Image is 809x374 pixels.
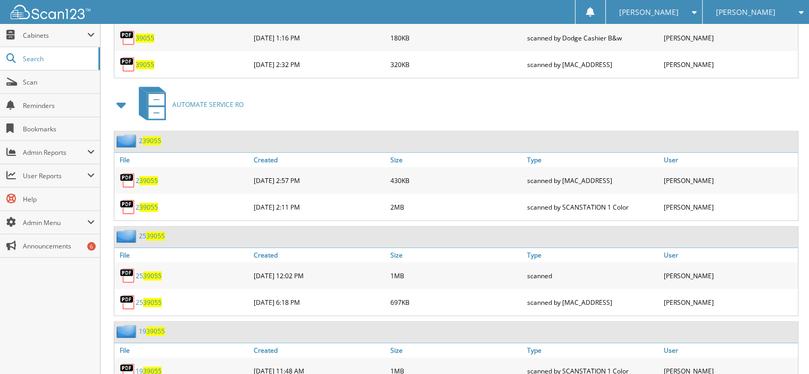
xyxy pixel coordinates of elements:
[143,136,161,145] span: 39055
[120,268,136,284] img: PDF.png
[619,9,679,15] span: [PERSON_NAME]
[146,327,165,336] span: 39055
[120,172,136,188] img: PDF.png
[116,134,139,147] img: folder2.png
[23,124,95,134] span: Bookmarks
[716,9,775,15] span: [PERSON_NAME]
[120,56,136,72] img: PDF.png
[251,27,388,48] div: [DATE] 1:16 PM
[116,325,139,338] img: folder2.png
[524,153,661,167] a: Type
[114,248,251,262] a: File
[388,292,524,313] div: 697KB
[116,229,139,243] img: folder2.png
[388,343,524,358] a: Size
[136,60,154,69] a: 39055
[661,170,798,191] div: [PERSON_NAME]
[132,84,244,126] a: AUTOMATE SERVICE RO
[136,176,158,185] a: 239055
[251,248,388,262] a: Created
[23,195,95,204] span: Help
[23,218,87,227] span: Admin Menu
[136,203,158,212] a: 239055
[136,34,154,43] a: 39055
[661,343,798,358] a: User
[388,54,524,75] div: 320KB
[139,327,165,336] a: 1939055
[23,31,87,40] span: Cabinets
[388,170,524,191] div: 430KB
[251,292,388,313] div: [DATE] 6:18 PM
[143,271,162,280] span: 39055
[251,170,388,191] div: [DATE] 2:57 PM
[23,101,95,110] span: Reminders
[661,292,798,313] div: [PERSON_NAME]
[11,5,90,19] img: scan123-logo-white.svg
[661,153,798,167] a: User
[251,196,388,218] div: [DATE] 2:11 PM
[23,148,87,157] span: Admin Reports
[251,343,388,358] a: Created
[139,176,158,185] span: 39055
[120,199,136,215] img: PDF.png
[23,242,95,251] span: Announcements
[388,265,524,286] div: 1MB
[143,298,162,307] span: 39055
[524,196,661,218] div: scanned by SCANSTATION 1 Color
[23,171,87,180] span: User Reports
[524,292,661,313] div: scanned by [MAC_ADDRESS]
[114,153,251,167] a: File
[251,153,388,167] a: Created
[87,242,96,251] div: 6
[524,27,661,48] div: scanned by Dodge Cashier B&w
[756,323,809,374] iframe: Chat Widget
[524,343,661,358] a: Type
[251,265,388,286] div: [DATE] 12:02 PM
[524,248,661,262] a: Type
[661,265,798,286] div: [PERSON_NAME]
[388,27,524,48] div: 180KB
[139,136,161,145] a: 239055
[23,78,95,87] span: Scan
[23,54,93,63] span: Search
[120,294,136,310] img: PDF.png
[120,30,136,46] img: PDF.png
[139,203,158,212] span: 39055
[661,248,798,262] a: User
[139,231,165,240] a: 2539055
[524,265,661,286] div: scanned
[136,271,162,280] a: 2539055
[661,196,798,218] div: [PERSON_NAME]
[661,27,798,48] div: [PERSON_NAME]
[136,298,162,307] a: 2539055
[388,196,524,218] div: 2MB
[388,248,524,262] a: Size
[146,231,165,240] span: 39055
[524,170,661,191] div: scanned by [MAC_ADDRESS]
[172,100,244,109] span: AUTOMATE SERVICE RO
[114,343,251,358] a: File
[524,54,661,75] div: scanned by [MAC_ADDRESS]
[388,153,524,167] a: Size
[251,54,388,75] div: [DATE] 2:32 PM
[661,54,798,75] div: [PERSON_NAME]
